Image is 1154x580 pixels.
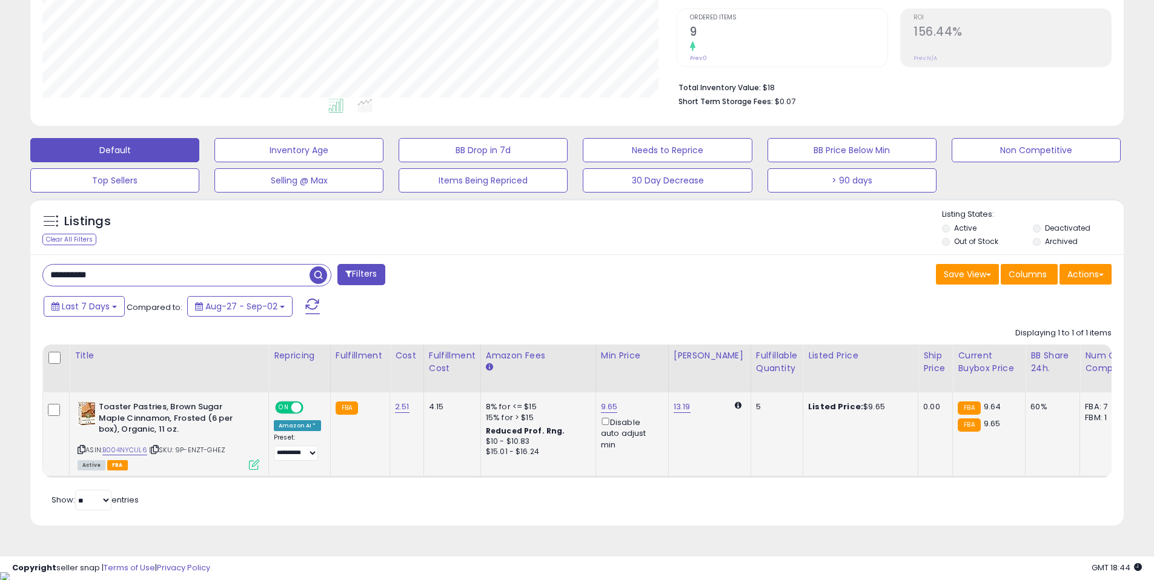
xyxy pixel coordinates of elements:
[78,401,259,469] div: ASIN:
[674,401,691,413] a: 13.19
[42,234,96,245] div: Clear All Filters
[62,300,110,312] span: Last 7 Days
[1030,401,1070,412] div: 60%
[583,138,752,162] button: Needs to Reprice
[44,296,125,317] button: Last 7 Days
[1001,264,1058,285] button: Columns
[954,236,998,246] label: Out of Stock
[690,54,707,62] small: Prev: 0
[958,418,980,432] small: FBA
[958,401,980,415] small: FBA
[337,264,385,285] button: Filters
[756,401,794,412] div: 5
[923,349,947,375] div: Ship Price
[756,349,798,375] div: Fulfillable Quantity
[1085,349,1129,375] div: Num of Comp.
[914,15,1111,21] span: ROI
[214,168,383,193] button: Selling @ Max
[187,296,293,317] button: Aug-27 - Sep-02
[678,96,773,107] b: Short Term Storage Fees:
[1085,401,1125,412] div: FBA: 7
[486,426,565,436] b: Reduced Prof. Rng.
[336,401,358,415] small: FBA
[936,264,999,285] button: Save View
[674,349,746,362] div: [PERSON_NAME]
[1045,223,1090,233] label: Deactivated
[808,349,913,362] div: Listed Price
[51,494,139,506] span: Show: entries
[984,418,1001,429] span: 9.65
[399,168,568,193] button: Items Being Repriced
[768,168,937,193] button: > 90 days
[914,25,1111,41] h2: 156.44%
[690,25,887,41] h2: 9
[923,401,943,412] div: 0.00
[768,138,937,162] button: BB Price Below Min
[1085,412,1125,423] div: FBM: 1
[808,401,909,412] div: $9.65
[205,300,277,312] span: Aug-27 - Sep-02
[486,437,586,447] div: $10 - $10.83
[274,420,321,431] div: Amazon AI *
[486,362,493,373] small: Amazon Fees.
[942,209,1124,220] p: Listing States:
[274,349,325,362] div: Repricing
[336,349,385,362] div: Fulfillment
[78,401,96,426] img: 51DP7mIcx2L._SL40_.jpg
[429,401,471,412] div: 4.15
[214,138,383,162] button: Inventory Age
[601,401,618,413] a: 9.65
[601,415,659,450] div: Disable auto adjust min
[1059,264,1112,285] button: Actions
[954,223,977,233] label: Active
[808,401,863,412] b: Listed Price:
[914,54,937,62] small: Prev: N/A
[104,562,155,573] a: Terms of Use
[486,401,586,412] div: 8% for <= $15
[276,403,291,413] span: ON
[486,349,591,362] div: Amazon Fees
[601,349,663,362] div: Min Price
[952,138,1121,162] button: Non Competitive
[99,401,246,438] b: Toaster Pastries, Brown Sugar Maple Cinnamon, Frosted (6 per box), Organic, 11 oz.
[274,433,321,461] div: Preset:
[583,168,752,193] button: 30 Day Decrease
[1009,268,1047,280] span: Columns
[486,447,586,457] div: $15.01 - $16.24
[78,460,105,470] span: All listings currently available for purchase on Amazon
[690,15,887,21] span: Ordered Items
[12,562,210,574] div: seller snap | |
[302,403,321,413] span: OFF
[678,82,761,93] b: Total Inventory Value:
[75,349,264,362] div: Title
[12,562,56,573] strong: Copyright
[1092,562,1142,573] span: 2025-09-10 18:44 GMT
[775,96,795,107] span: $0.07
[157,562,210,573] a: Privacy Policy
[399,138,568,162] button: BB Drop in 7d
[1030,349,1075,375] div: BB Share 24h.
[127,302,182,313] span: Compared to:
[149,445,225,455] span: | SKU: 9P-ENZT-GHEZ
[984,401,1001,412] span: 9.64
[1045,236,1078,246] label: Archived
[64,213,111,230] h5: Listings
[102,445,147,455] a: B004NYCUL6
[1015,328,1112,339] div: Displaying 1 to 1 of 1 items
[429,349,476,375] div: Fulfillment Cost
[678,79,1103,94] li: $18
[958,349,1020,375] div: Current Buybox Price
[107,460,128,470] span: FBA
[395,401,410,413] a: 2.51
[30,168,199,193] button: Top Sellers
[395,349,419,362] div: Cost
[486,412,586,423] div: 15% for > $15
[30,138,199,162] button: Default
